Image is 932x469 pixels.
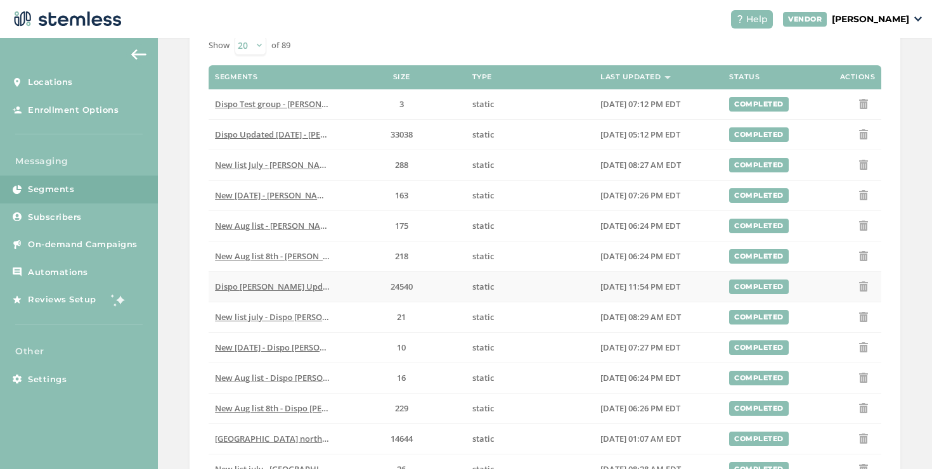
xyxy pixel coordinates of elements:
[28,266,88,279] span: Automations
[395,220,408,231] span: 175
[472,160,588,170] label: static
[28,76,73,89] span: Locations
[215,311,359,323] span: New list july - Dispo [PERSON_NAME]
[729,401,789,416] div: completed
[10,6,122,32] img: logo-dark-0685b13c.svg
[209,39,230,52] label: Show
[600,73,661,81] label: Last Updated
[472,281,494,292] span: static
[600,403,716,414] label: 08/07/2025 06:26 PM EDT
[215,250,432,262] span: New Aug list 8th - [PERSON_NAME][GEOGRAPHIC_DATA]
[395,159,408,170] span: 288
[215,373,331,383] label: New Aug list - Dispo Romeo
[215,342,356,353] span: New [DATE] - Dispo [PERSON_NAME]
[344,312,460,323] label: 21
[472,98,494,110] span: static
[472,311,494,323] span: static
[344,373,460,383] label: 16
[729,432,789,446] div: completed
[472,129,494,140] span: static
[472,129,588,140] label: static
[729,340,789,355] div: completed
[399,98,404,110] span: 3
[391,129,413,140] span: 33038
[215,129,456,140] span: Dispo Updated [DATE] - [PERSON_NAME][GEOGRAPHIC_DATA]
[106,287,131,312] img: glitter-stars-b7820f95.gif
[344,190,460,201] label: 163
[600,372,680,383] span: [DATE] 06:24 PM EDT
[344,221,460,231] label: 175
[215,372,359,383] span: New Aug list - Dispo [PERSON_NAME]
[215,312,331,323] label: New list july - Dispo Romeo
[600,312,716,323] label: 07/10/2025 08:29 AM EDT
[472,402,494,414] span: static
[472,312,588,323] label: static
[472,220,494,231] span: static
[215,160,331,170] label: New list July - Dispo Hazel Park
[215,342,331,353] label: New July 17th - Dispo Romeo
[472,159,494,170] span: static
[600,159,681,170] span: [DATE] 08:27 AM EDT
[215,403,331,414] label: New Aug list 8th - Dispo Romeo
[472,372,494,383] span: static
[832,13,909,26] p: [PERSON_NAME]
[271,39,290,52] label: of 89
[344,99,460,110] label: 3
[215,129,331,140] label: Dispo Updated July 2025 - Dispo Hazel Park
[472,373,588,383] label: static
[783,12,827,27] div: VENDOR
[600,281,680,292] span: [DATE] 11:54 PM EDT
[472,281,588,292] label: static
[215,73,257,81] label: Segments
[391,281,413,292] span: 24540
[344,403,460,414] label: 229
[600,190,680,201] span: [DATE] 07:26 PM EDT
[600,98,680,110] span: [DATE] 07:12 PM EDT
[344,251,460,262] label: 218
[729,219,789,233] div: completed
[600,311,681,323] span: [DATE] 08:29 AM EDT
[391,433,413,444] span: 14644
[215,221,331,231] label: New Aug list - Dispo Hazel Park
[600,433,681,444] span: [DATE] 01:07 AM EDT
[395,190,408,201] span: 163
[397,372,406,383] span: 16
[472,433,494,444] span: static
[600,221,716,231] label: 08/07/2025 06:24 PM EDT
[215,159,417,170] span: New list July - [PERSON_NAME][GEOGRAPHIC_DATA]
[786,65,881,89] th: Actions
[600,402,680,414] span: [DATE] 06:26 PM EDT
[600,342,680,353] span: [DATE] 07:27 PM EDT
[746,13,768,26] span: Help
[215,281,331,292] label: Dispo Romeo Updated July 2025 - Dispo Romeo
[28,373,67,386] span: Settings
[215,433,439,444] span: [GEOGRAPHIC_DATA] north [DATE] - [GEOGRAPHIC_DATA]
[600,250,680,262] span: [DATE] 06:24 PM EDT
[344,160,460,170] label: 288
[664,76,671,79] img: icon-sort-1e1d7615.svg
[869,408,932,469] iframe: Chat Widget
[28,238,138,251] span: On-demand Campaigns
[344,281,460,292] label: 24540
[28,183,74,196] span: Segments
[472,99,588,110] label: static
[215,98,435,110] span: Dispo Test group - [PERSON_NAME][GEOGRAPHIC_DATA]
[472,190,494,201] span: static
[729,310,789,324] div: completed
[600,99,716,110] label: 03/31/2025 07:12 PM EDT
[600,129,716,140] label: 07/02/2025 05:12 PM EDT
[344,434,460,444] label: 14644
[600,251,716,262] label: 08/07/2025 06:24 PM EDT
[600,342,716,353] label: 07/17/2025 07:27 PM EDT
[215,220,418,231] span: New Aug list - [PERSON_NAME][GEOGRAPHIC_DATA]
[397,342,406,353] span: 10
[729,73,760,81] label: Status
[215,434,331,444] label: New Bay north July 25 - Dispo Bay City North
[215,402,374,414] span: New Aug list 8th - Dispo [PERSON_NAME]
[600,160,716,170] label: 07/10/2025 08:27 AM EDT
[131,49,146,60] img: icon-arrow-back-accent-c549486e.svg
[215,281,427,292] span: Dispo [PERSON_NAME] Updated [DATE] - Dispo Romeo
[600,373,716,383] label: 08/07/2025 06:24 PM EDT
[344,129,460,140] label: 33038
